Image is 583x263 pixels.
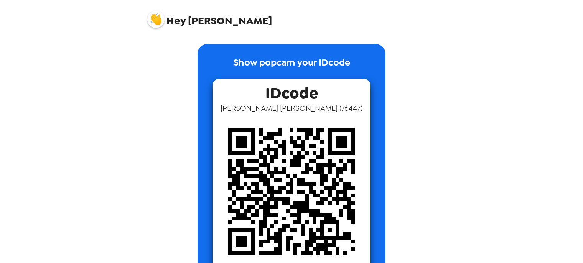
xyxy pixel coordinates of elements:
[147,11,165,28] img: profile pic
[221,103,362,113] span: [PERSON_NAME] [PERSON_NAME] ( 76447 )
[233,56,350,79] p: Show popcam your IDcode
[265,79,318,103] span: IDcode
[166,14,186,28] span: Hey
[147,7,272,26] span: [PERSON_NAME]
